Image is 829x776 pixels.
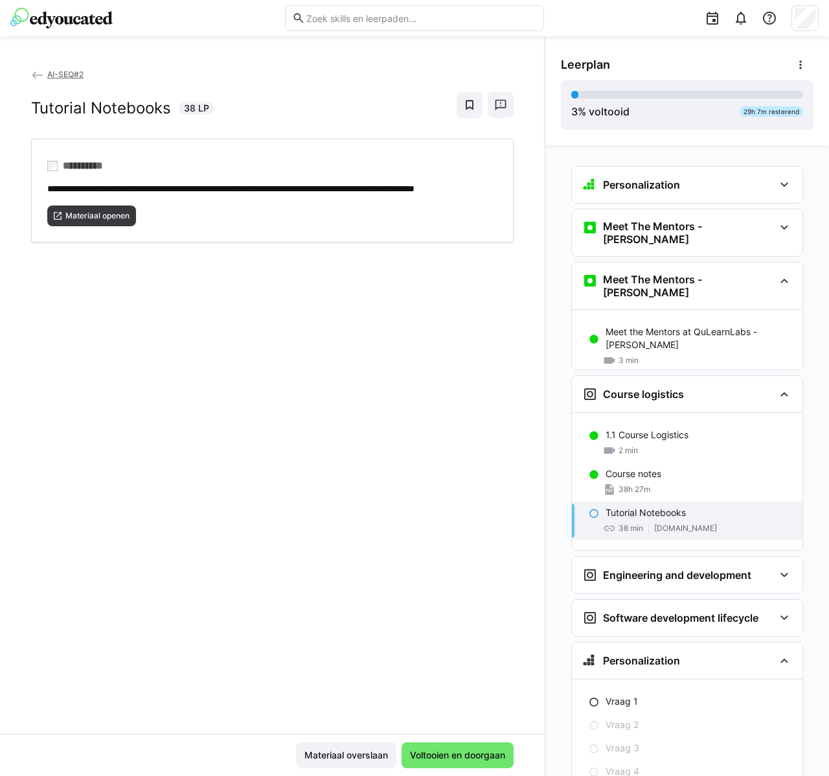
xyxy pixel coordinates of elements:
[603,273,774,299] h3: Meet The Mentors - [PERSON_NAME]
[47,69,84,79] span: AI-SEQ#2
[603,654,680,667] h3: Personalization
[619,355,639,366] span: 3 min
[302,749,390,762] span: Materiaal overslaan
[402,742,514,768] button: Voltooien en doorgaan
[654,523,717,534] span: [DOMAIN_NAME]
[64,211,131,221] span: Materiaal openen
[603,178,680,191] h3: Personalization
[571,105,578,118] span: 3
[606,718,639,731] p: Vraag 2
[606,325,792,351] p: Meet the Mentors at QuLearnLabs - [PERSON_NAME]
[606,695,638,708] p: Vraag 1
[619,445,638,456] span: 2 min
[47,206,136,226] button: Materiaal openen
[606,429,688,441] p: 1.1 Course Logistics
[184,102,209,115] span: 38 LP
[619,523,643,534] span: 38 min
[561,58,610,72] span: Leerplan
[606,506,686,519] p: Tutorial Notebooks
[740,106,803,117] div: 29h 7m resterend
[606,742,639,755] p: Vraag 3
[606,467,661,480] p: Course notes
[603,569,751,582] h3: Engineering and development
[31,69,84,79] a: AI-SEQ#2
[408,749,507,762] span: Voltooien en doorgaan
[603,611,758,624] h3: Software development lifecycle
[31,99,171,118] h2: Tutorial Notebooks
[296,742,396,768] button: Materiaal overslaan
[305,12,537,24] input: Zoek skills en leerpaden...
[571,104,630,119] div: % voltooid
[603,388,684,401] h3: Course logistics
[619,484,650,495] span: 38h 27m
[603,220,774,246] h3: Meet The Mentors - [PERSON_NAME]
